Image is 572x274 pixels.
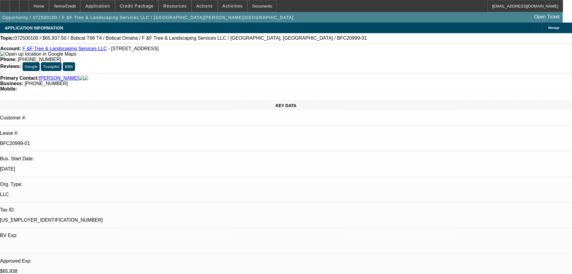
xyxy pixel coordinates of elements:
span: 072500100 / $65,937.50 / Bobcat T66 T4 / Bobcat Omaha / F &F Tree & Landscaping Services LLC / [G... [14,35,367,41]
button: Activities [218,0,247,12]
span: APPLICATION INFORMATION [5,26,63,30]
button: Actions [192,0,217,12]
span: [PHONE_NUMBER] [18,57,61,62]
span: Resources [163,4,187,8]
strong: Mobile: [0,86,17,91]
button: Trustpilot [41,62,61,71]
strong: Primary Contact: [0,75,39,81]
button: Application [81,0,114,12]
span: KEY DATA [276,103,296,108]
img: facebook-icon.png [79,75,83,81]
button: BBB [63,62,75,71]
strong: Business: [0,81,23,86]
a: Open Ticket [532,12,562,22]
strong: Account: [0,46,21,51]
span: Application [85,4,110,8]
span: Credit Package [120,4,154,8]
a: [PERSON_NAME] [39,75,79,81]
button: Resources [159,0,191,12]
strong: Phone: [0,57,17,62]
span: Activities [222,4,243,8]
span: Actions [196,4,213,8]
a: View Google Maps [0,51,76,57]
button: Credit Package [115,0,158,12]
img: linkedin-icon.png [83,75,88,81]
span: Manage [548,26,559,29]
strong: Reviews: [0,64,21,69]
button: Google [23,62,40,71]
span: - [STREET_ADDRESS] [108,46,159,51]
a: F &F Tree & Landscaping Services LLC [23,46,107,51]
span: Opportunity / 072500100 / F &F Tree & Landscaping Services LLC / [GEOGRAPHIC_DATA][PERSON_NAME][G... [2,15,294,20]
span: [PHONE_NUMBER] [25,81,68,86]
img: Open up location in Google Maps [0,51,76,57]
strong: Topic: [0,35,14,41]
